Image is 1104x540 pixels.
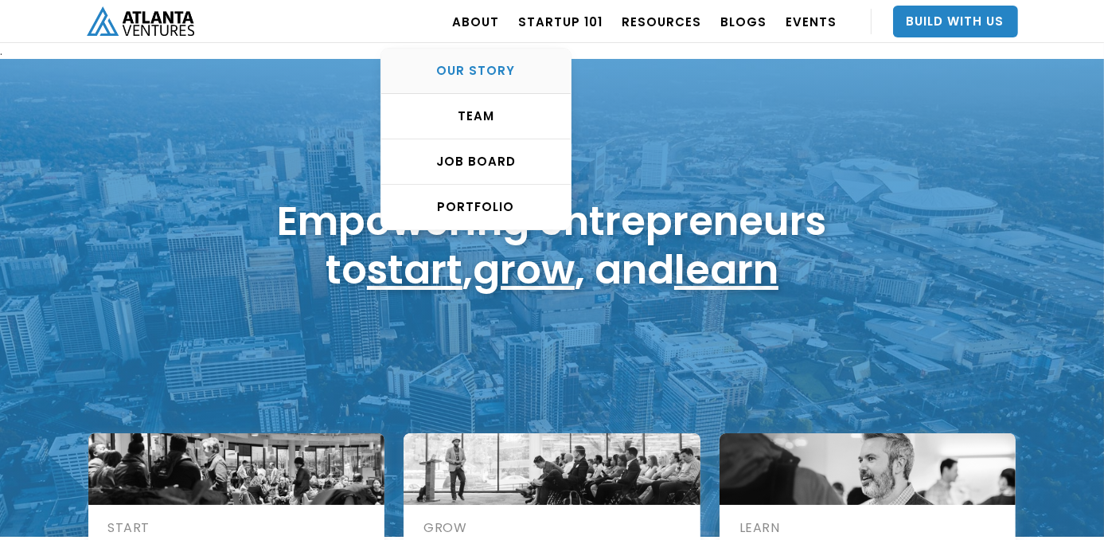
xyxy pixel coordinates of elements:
a: Job Board [381,139,571,185]
a: OUR STORY [381,49,571,94]
a: Build With Us [893,6,1018,37]
h1: Empowering entrepreneurs to , , and [278,197,827,294]
a: learn [674,241,778,298]
div: START [108,519,368,537]
a: start [367,241,462,298]
a: TEAM [381,94,571,139]
a: PORTFOLIO [381,185,571,229]
div: Job Board [381,154,571,170]
div: TEAM [381,108,571,124]
div: OUR STORY [381,63,571,79]
div: PORTFOLIO [381,199,571,215]
a: grow [473,241,575,298]
div: LEARN [739,519,999,537]
div: GROW [423,519,683,537]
